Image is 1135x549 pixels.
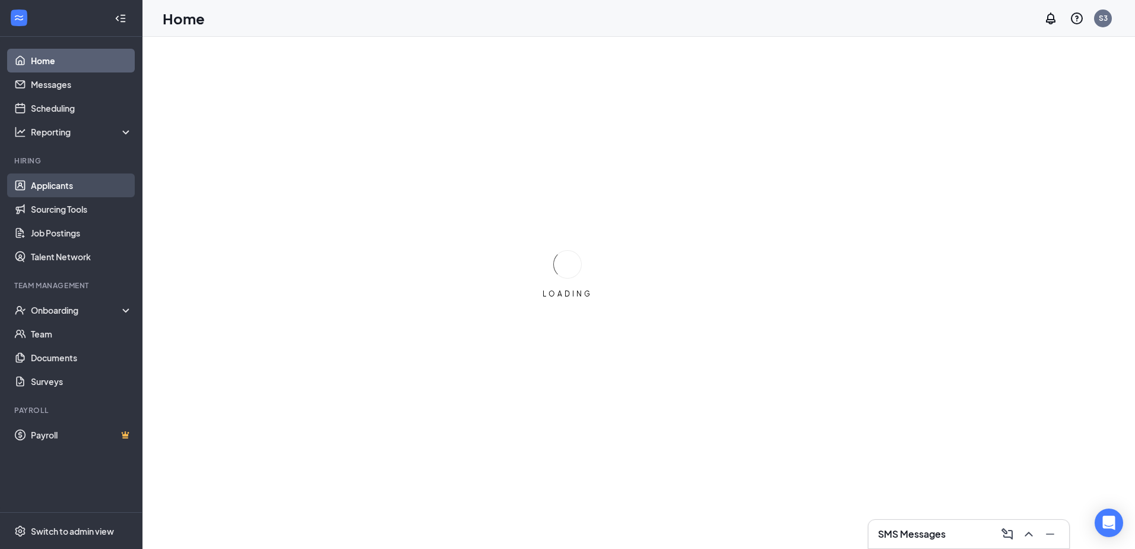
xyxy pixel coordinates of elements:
a: Scheduling [31,96,132,120]
a: PayrollCrown [31,423,132,447]
svg: Notifications [1044,11,1058,26]
button: ComposeMessage [998,525,1017,544]
div: Hiring [14,156,130,166]
svg: QuestionInfo [1070,11,1084,26]
h3: SMS Messages [878,528,946,541]
a: Job Postings [31,221,132,245]
svg: Collapse [115,12,126,24]
a: Talent Network [31,245,132,269]
a: Applicants [31,173,132,197]
a: Messages [31,72,132,96]
svg: ChevronUp [1022,527,1036,541]
div: Open Intercom Messenger [1095,509,1123,537]
div: S3 [1099,13,1108,23]
svg: Settings [14,525,26,537]
div: Switch to admin view [31,525,114,537]
a: Sourcing Tools [31,197,132,221]
div: Onboarding [31,304,122,316]
svg: WorkstreamLogo [13,12,25,24]
svg: ComposeMessage [1000,527,1014,541]
svg: UserCheck [14,304,26,316]
button: ChevronUp [1019,525,1038,544]
svg: Minimize [1043,527,1057,541]
div: Payroll [14,405,130,415]
div: LOADING [538,289,597,299]
a: Surveys [31,370,132,393]
svg: Analysis [14,126,26,138]
h1: Home [163,8,205,29]
a: Team [31,322,132,346]
a: Home [31,49,132,72]
div: Team Management [14,280,130,291]
button: Minimize [1041,525,1060,544]
div: Reporting [31,126,133,138]
a: Documents [31,346,132,370]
